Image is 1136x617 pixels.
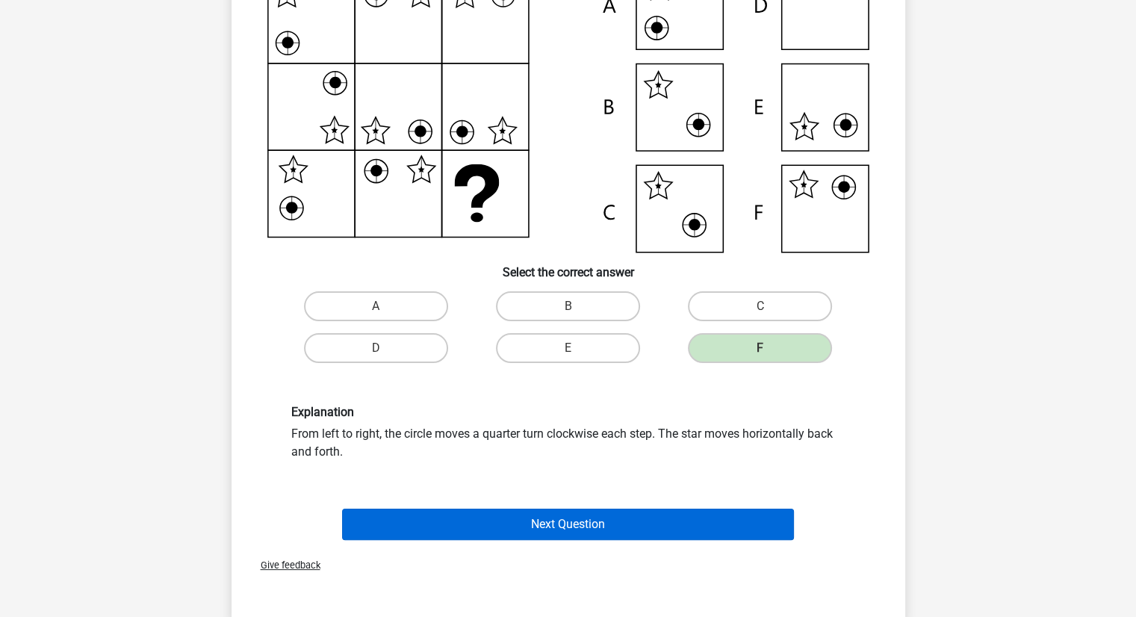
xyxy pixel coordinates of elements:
[688,291,832,321] label: C
[342,509,794,540] button: Next Question
[496,291,640,321] label: B
[688,333,832,363] label: F
[280,405,857,461] div: From left to right, the circle moves a quarter turn clockwise each step. The star moves horizonta...
[255,253,881,279] h6: Select the correct answer
[291,405,845,419] h6: Explanation
[249,559,320,571] span: Give feedback
[496,333,640,363] label: E
[304,291,448,321] label: A
[304,333,448,363] label: D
